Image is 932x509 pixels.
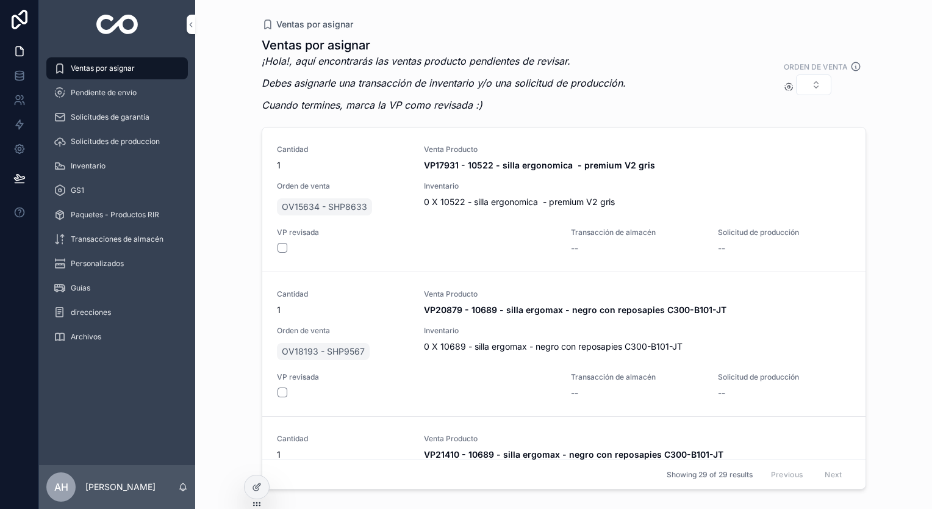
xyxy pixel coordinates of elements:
[718,372,850,382] span: Solicitud de producción
[424,289,851,299] span: Venta Producto
[571,387,578,399] span: --
[46,253,188,275] a: Personalizados
[424,160,655,170] strong: VP17931 - 10522 - silla ergonomica - premium V2 gris
[71,234,163,244] span: Transacciones de almacén
[46,204,188,226] a: Paquetes - Productos RIR
[262,37,626,54] h1: Ventas por asignar
[277,372,557,382] span: VP revisada
[46,131,188,153] a: Solicitudes de produccion
[71,210,159,220] span: Paquetes - Productos RIR
[71,161,106,171] span: Inventario
[71,88,137,98] span: Pendiente de envío
[424,196,851,208] span: 0 X 10522 - silla ergonomica - premium V2 gris
[667,470,753,480] span: Showing 29 of 29 results
[46,277,188,299] a: Guías
[718,387,725,399] span: --
[277,145,409,154] span: Cantidad
[46,155,188,177] a: Inventario
[71,137,160,146] span: Solicitudes de produccion
[71,112,149,122] span: Solicitudes de garantía
[277,326,409,336] span: Orden de venta
[96,15,138,34] img: App logo
[46,57,188,79] a: Ventas por asignar
[277,198,372,215] a: OV15634 - SHP8633
[262,55,570,67] em: ¡Hola!, aquí encontrarás las ventas producto pendientes de revisar.
[424,305,726,315] strong: VP20879 - 10689 - silla ergomax - negro con reposapies C300-B101-JT
[71,186,84,195] span: GS1
[46,228,188,250] a: Transacciones de almacén
[262,99,482,111] em: Cuando termines, marca la VP como revisada :)
[46,326,188,348] a: Archivos
[54,480,68,494] span: AH
[277,434,409,444] span: Cantidad
[71,259,124,269] span: Personalizados
[424,326,851,336] span: Inventario
[784,61,848,72] label: Orden de venta
[282,345,365,358] span: OV18193 - SHP9567
[277,343,370,360] a: OV18193 - SHP9567
[262,77,626,89] em: Debes asignarle una transacción de inventario y/o una solicitud de producción.
[424,434,851,444] span: Venta Producto
[718,228,850,237] span: Solicitud de producción
[46,82,188,104] a: Pendiente de envío
[282,201,367,213] span: OV15634 - SHP8633
[796,74,831,95] button: Select Button
[71,63,135,73] span: Ventas por asignar
[71,283,90,293] span: Guías
[277,449,409,461] span: 1
[571,228,703,237] span: Transacción de almacén
[262,18,353,31] a: Ventas por asignar
[46,106,188,128] a: Solicitudes de garantía
[85,481,156,493] p: [PERSON_NAME]
[277,289,409,299] span: Cantidad
[46,179,188,201] a: GS1
[424,341,851,353] span: 0 X 10689 - silla ergomax - negro con reposapies C300-B101-JT
[46,301,188,323] a: direcciones
[277,304,409,316] span: 1
[277,181,409,191] span: Orden de venta
[718,242,725,254] span: --
[71,308,111,317] span: direcciones
[424,181,851,191] span: Inventario
[39,49,195,364] div: scrollable content
[71,332,101,342] span: Archivos
[571,242,578,254] span: --
[424,145,851,154] span: Venta Producto
[277,159,409,171] span: 1
[424,449,723,460] strong: VP21410 - 10689 - silla ergomax - negro con reposapies C300-B101-JT
[277,228,557,237] span: VP revisada
[571,372,703,382] span: Transacción de almacén
[276,18,353,31] span: Ventas por asignar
